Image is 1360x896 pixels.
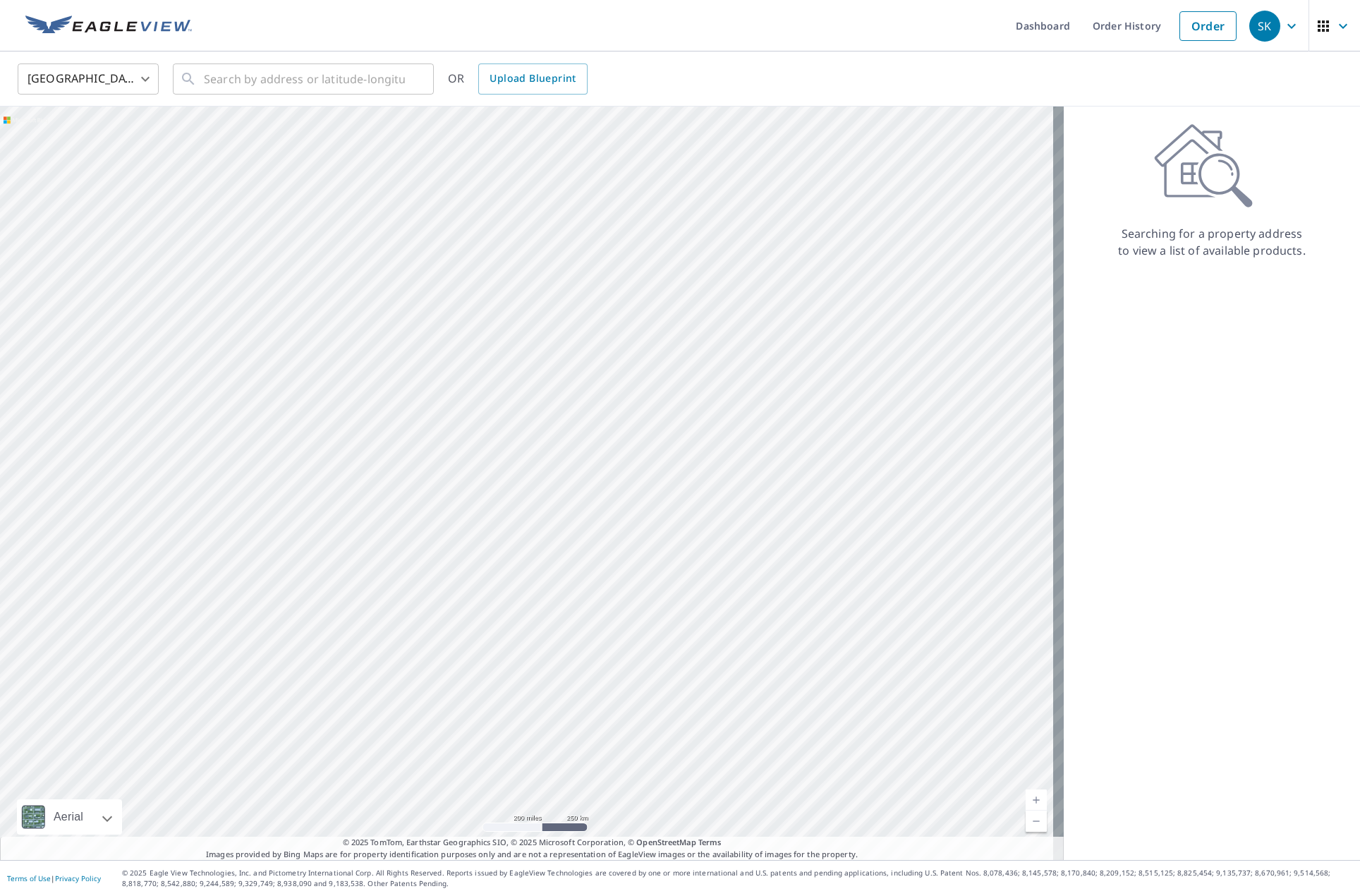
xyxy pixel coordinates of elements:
[55,873,101,883] a: Privacy Policy
[490,70,576,87] span: Upload Blueprint
[49,799,87,835] div: Aerial
[25,16,192,37] img: EV Logo
[204,59,405,99] input: Search by address or latitude-longitude
[343,837,722,849] span: © 2025 TomTom, Earthstar Geographics SIO, © 2025 Microsoft Corporation, ©
[1249,11,1280,42] div: SK
[698,837,722,847] a: Terms
[1117,225,1306,259] p: Searching for a property address to view a list of available products.
[1026,789,1047,811] a: Current Level 5, Zoom In
[1026,811,1047,832] a: Current Level 5, Zoom Out
[1179,11,1237,41] a: Order
[636,837,696,847] a: OpenStreetMap
[17,799,122,835] div: Aerial
[7,873,51,883] a: Terms of Use
[122,868,1353,889] p: © 2025 Eagle View Technologies, Inc. and Pictometry International Corp. All Rights Reserved. Repo...
[18,59,159,99] div: [GEOGRAPHIC_DATA]
[7,874,101,883] p: |
[448,63,588,95] div: OR
[478,63,587,95] a: Upload Blueprint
